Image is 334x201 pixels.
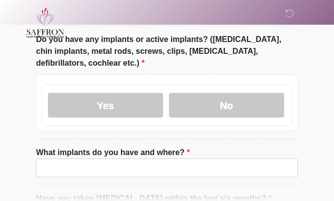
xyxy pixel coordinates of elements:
img: Saffron Laser Aesthetics and Medical Spa Logo [26,7,65,38]
label: No [169,93,284,118]
label: What implants do you have and where? [36,147,190,159]
label: Yes [48,93,163,118]
label: Do you have any implants or active implants? ([MEDICAL_DATA], chin implants, metal rods, screws, ... [36,34,298,69]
